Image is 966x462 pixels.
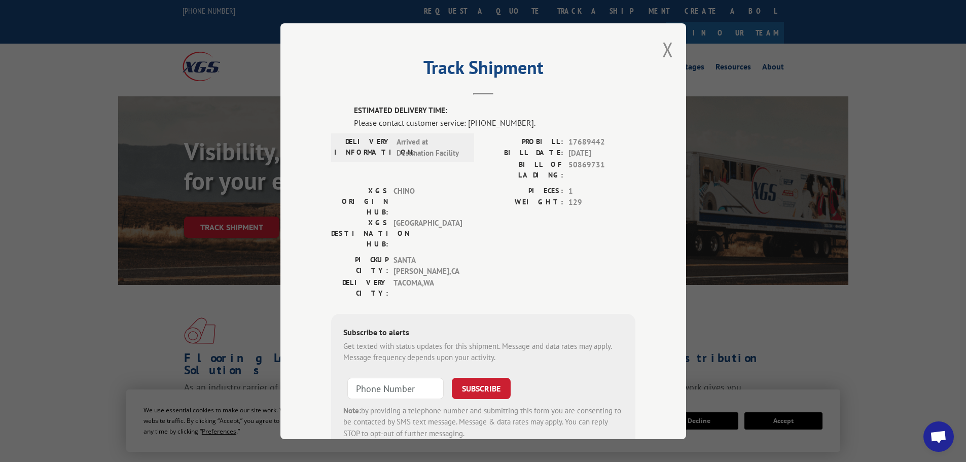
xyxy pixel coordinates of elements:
[331,185,388,217] label: XGS ORIGIN HUB:
[343,326,623,340] div: Subscribe to alerts
[343,340,623,363] div: Get texted with status updates for this shipment. Message and data rates may apply. Message frequ...
[331,277,388,298] label: DELIVERY CITY:
[483,148,563,159] label: BILL DATE:
[568,197,635,208] span: 129
[347,377,444,399] input: Phone Number
[483,197,563,208] label: WEIGHT:
[393,217,462,249] span: [GEOGRAPHIC_DATA]
[662,36,673,63] button: Close modal
[334,136,391,159] label: DELIVERY INFORMATION:
[331,254,388,277] label: PICKUP CITY:
[354,105,635,117] label: ESTIMATED DELIVERY TIME:
[393,254,462,277] span: SANTA [PERSON_NAME] , CA
[483,136,563,148] label: PROBILL:
[568,136,635,148] span: 17689442
[568,159,635,180] span: 50869731
[483,185,563,197] label: PIECES:
[343,405,623,439] div: by providing a telephone number and submitting this form you are consenting to be contacted by SM...
[393,185,462,217] span: CHINO
[331,217,388,249] label: XGS DESTINATION HUB:
[483,159,563,180] label: BILL OF LADING:
[923,421,954,452] div: Open chat
[568,148,635,159] span: [DATE]
[568,185,635,197] span: 1
[331,60,635,80] h2: Track Shipment
[354,116,635,128] div: Please contact customer service: [PHONE_NUMBER].
[452,377,511,399] button: SUBSCRIBE
[343,405,361,415] strong: Note:
[397,136,465,159] span: Arrived at Destination Facility
[393,277,462,298] span: TACOMA , WA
